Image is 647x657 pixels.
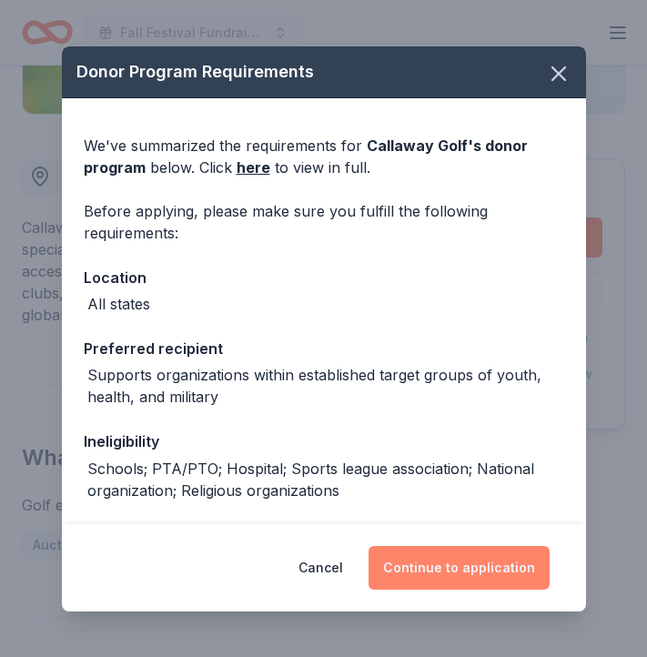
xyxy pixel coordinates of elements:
[237,157,270,178] a: here
[84,266,564,289] div: Location
[84,337,564,360] div: Preferred recipient
[84,430,564,453] div: Ineligibility
[62,46,586,98] div: Donor Program Requirements
[87,364,564,408] div: Supports organizations within established target groups of youth, health, and military
[84,200,564,244] div: Before applying, please make sure you fulfill the following requirements:
[298,546,343,590] button: Cancel
[369,546,550,590] button: Continue to application
[87,458,564,501] div: Schools; PTA/PTO; Hospital; Sports league association; National organization; Religious organizat...
[87,293,150,315] div: All states
[84,135,564,178] div: We've summarized the requirements for below. Click to view in full.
